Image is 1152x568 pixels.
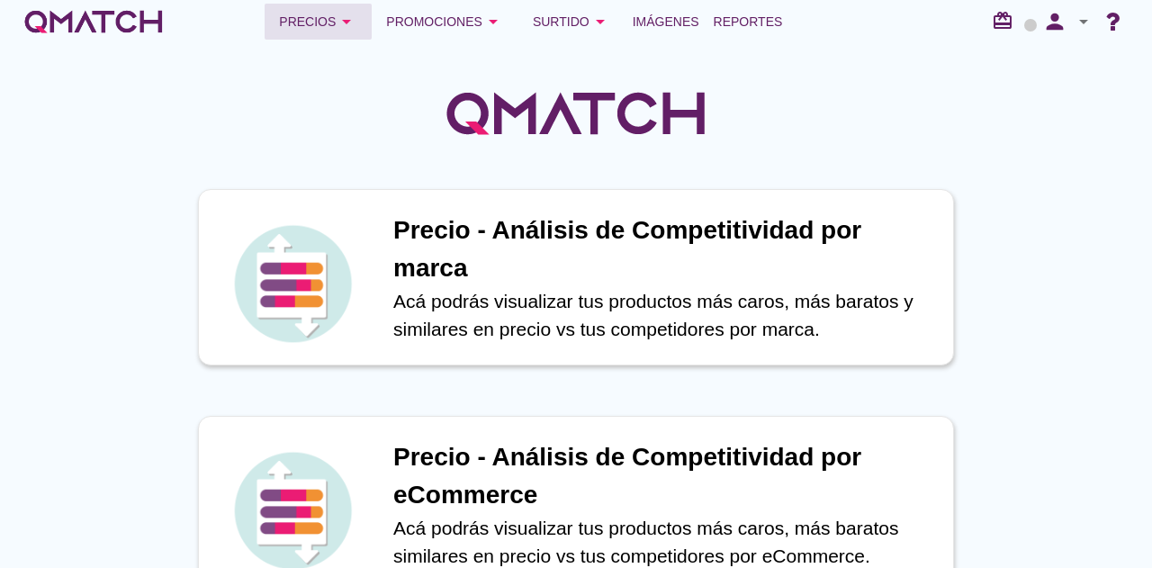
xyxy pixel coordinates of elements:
[1037,9,1073,34] i: person
[589,11,611,32] i: arrow_drop_down
[633,11,699,32] span: Imágenes
[482,11,504,32] i: arrow_drop_down
[279,11,357,32] div: Precios
[625,4,706,40] a: Imágenes
[393,287,935,344] p: Acá podrás visualizar tus productos más caros, más baratos y similares en precio vs tus competido...
[1073,11,1094,32] i: arrow_drop_down
[533,11,611,32] div: Surtido
[336,11,357,32] i: arrow_drop_down
[706,4,790,40] a: Reportes
[518,4,625,40] button: Surtido
[173,189,979,365] a: iconPrecio - Análisis de Competitividad por marcaAcá podrás visualizar tus productos más caros, m...
[393,212,935,287] h1: Precio - Análisis de Competitividad por marca
[386,11,504,32] div: Promociones
[265,4,372,40] button: Precios
[22,4,166,40] a: white-qmatch-logo
[714,11,783,32] span: Reportes
[229,221,355,347] img: icon
[441,68,711,158] img: QMatchLogo
[372,4,518,40] button: Promociones
[992,10,1021,32] i: redeem
[393,438,935,514] h1: Precio - Análisis de Competitividad por eCommerce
